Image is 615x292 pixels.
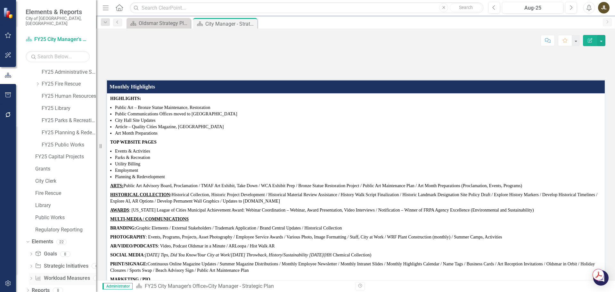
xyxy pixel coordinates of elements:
a: Oldsmar Strategy Plan [128,19,189,27]
p: : Video, Podcast Oldsmar in a Minute / ARLoopa / Hist Walk AR [110,242,602,251]
strong: PHOTOGRAPHY [110,235,146,239]
a: FY25 Planning & Redevelopment [42,129,96,137]
a: FY25 City Manager's Office [145,283,206,289]
div: 8 [93,276,103,281]
li: Public Art – Bronze Statue Maintenance, Restoration [115,104,602,111]
u: HISTORICAL COLLECTION [110,192,170,197]
a: FY25 Administrative Services [42,69,96,76]
strong: SOCIAL MEDIA [110,253,144,257]
strong: TOP WEBSITE PAGES [110,140,157,145]
strong: HIGHLIGHTS: [110,96,141,101]
a: Elements [32,238,53,246]
a: Library [35,202,96,209]
a: Grants [35,165,96,173]
li: Public Communications Offices moved to [GEOGRAPHIC_DATA] [115,111,602,117]
button: Search [450,3,482,12]
p: Public Art Advisory Board, Proclamation / TMAF Art Exhibit, Take Down / WCA Exhibit Prep / Bronze... [110,181,602,190]
span: Administrator [102,283,133,289]
li: City Hall Site Updates [115,117,602,124]
span: Search [459,5,473,10]
div: City Manager - Strategic Plan [208,283,274,289]
a: Fire Rescue [35,190,96,197]
li: Art Month Preparations [115,130,602,137]
img: ClearPoint Strategy [3,7,14,18]
input: Search Below... [26,51,90,62]
small: City of [GEOGRAPHIC_DATA], [GEOGRAPHIC_DATA] [26,16,90,26]
a: FY25 City Manager's Office [26,36,90,43]
a: Public Works [35,214,96,221]
a: City Clerk [35,178,96,185]
a: FY25 Library [42,105,96,112]
button: JL [598,2,610,13]
a: Strategic Initiatives [35,263,88,270]
li: Article – Quality Cities Magazine, [GEOGRAPHIC_DATA] [115,124,602,130]
a: FY25 Human Resources [42,93,96,100]
a: Workload Measures [35,275,90,282]
div: Aug-25 [504,4,561,12]
li: Planning & Redevelopment [115,174,602,180]
p: Graphic Elements / External Stakeholders / Trademark Application / Brand Central Updates / Histor... [110,224,602,233]
div: 6 [92,263,102,269]
p: : Events, Programs, Projects, Asset Photography / Employee Service Awards / Various Photo, Image ... [110,233,602,242]
em: [DATE] Throwback, History [231,253,282,257]
li: Employment [115,167,602,174]
u: AWARDS [110,208,129,213]
a: FY25 Fire Rescue [42,80,96,88]
li: Parks & Recreation [115,154,602,161]
u: ARTS: [110,183,124,188]
div: Oldsmar Strategy Plan [139,19,189,27]
strong: BRANDING: [110,226,136,230]
a: FY25 Public Works [42,141,96,149]
a: FY25 Capital Projects [35,153,96,161]
p: Continuous Online Magazine Updates / Summer Magazine Distributions / Monthly Employee Newsletter ... [110,260,602,275]
a: FY25 Parks & Recreation [42,117,96,124]
p: Historical Collection, Historic Project Development / Historical Material Review Assistance / His... [110,190,602,206]
em: Your City at Work [198,253,230,257]
em: Sustainability [DATE] [283,253,324,257]
p: : / / / (HH Chemical Collection) [110,251,602,260]
strong: : [110,192,172,197]
p: : [US_STATE] League of Cities Municipal Achievement Award: Webinar Coordination – Webinar, Award ... [110,206,602,215]
span: Elements & Reports [26,8,90,16]
li: Utility Billing [115,161,602,167]
u: MULTI-MEDIA / COMMUNICATIONS [110,217,189,221]
div: » [136,283,351,290]
div: 8 [60,251,70,257]
a: Regulatory Reporting [35,226,96,234]
div: City Manager - Strategic Plan [205,20,256,28]
em: [DATE] Tips, Did You Know [145,253,196,257]
li: Events & Activities [115,148,602,154]
button: Aug-25 [502,2,563,13]
a: Goals [35,250,57,258]
u: MARKETING / PIO [110,277,150,282]
div: 22 [56,239,67,245]
input: Search ClearPoint... [130,2,483,13]
strong: PRINT/SIGNAGE: [110,262,148,266]
strong: AR/VIDEO/PODCASTS [110,244,158,248]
